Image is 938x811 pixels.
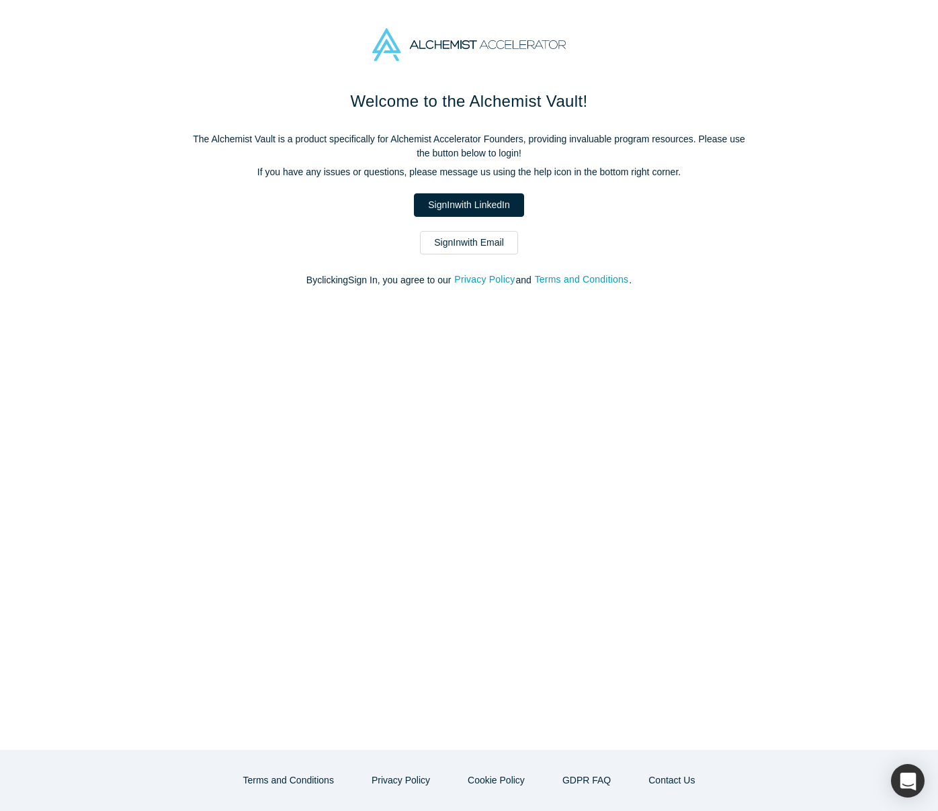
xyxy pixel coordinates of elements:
p: If you have any issues or questions, please message us using the help icon in the bottom right co... [187,165,751,179]
button: Cookie Policy [454,769,539,792]
a: SignInwith Email [420,231,518,254]
a: SignInwith LinkedIn [414,193,523,217]
button: Terms and Conditions [229,769,348,792]
h1: Welcome to the Alchemist Vault! [187,89,751,113]
button: Privacy Policy [454,272,515,287]
p: By clicking Sign In , you agree to our and . [187,273,751,287]
button: Terms and Conditions [534,272,630,287]
a: GDPR FAQ [548,769,625,792]
img: Alchemist Accelerator Logo [372,28,566,61]
button: Contact Us [634,769,709,792]
p: The Alchemist Vault is a product specifically for Alchemist Accelerator Founders, providing inval... [187,132,751,160]
button: Privacy Policy [357,769,444,792]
